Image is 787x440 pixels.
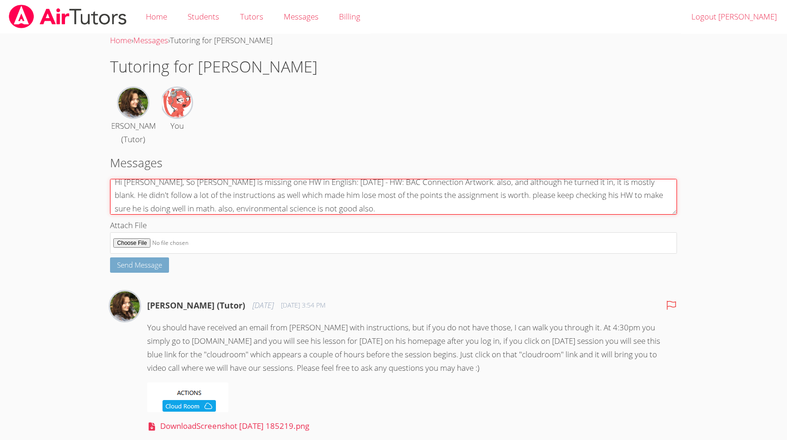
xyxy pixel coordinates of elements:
[118,88,148,118] img: Diana Carle
[170,35,273,46] span: Tutoring for [PERSON_NAME]
[110,232,676,254] input: Attach File
[162,88,192,118] img: Yuliya Shekhtman
[110,179,676,215] textarea: Hi [PERSON_NAME], So [PERSON_NAME] is missing one HW in English: [DATE] - HW: BAC Connection Artw...
[284,11,319,22] span: Messages
[117,260,162,269] span: Send Message
[147,382,228,412] img: Screenshot 2025-09-04 185219.png
[147,420,676,433] a: DownloadScreenshot [DATE] 185219.png
[147,321,676,375] p: You should have received an email from [PERSON_NAME] with instructions, but if you do not have th...
[110,291,140,321] img: Diana Carle
[253,299,273,312] span: [DATE]
[8,5,128,28] img: airtutors_banner-c4298cdbf04f3fff15de1276eac7730deb9818008684d7c2e4769d2f7ddbe033.png
[281,301,325,310] span: [DATE] 3:54 PM
[170,119,184,133] div: You
[147,299,245,312] h4: [PERSON_NAME] (Tutor)
[110,154,676,171] h2: Messages
[104,119,163,146] div: [PERSON_NAME] (Tutor)
[110,34,676,47] div: › ›
[110,257,169,273] button: Send Message
[110,35,131,46] a: Home
[110,220,147,230] span: Attach File
[133,35,168,46] a: Messages
[160,420,309,433] span: Download Screenshot [DATE] 185219.png
[110,55,676,79] h1: Tutoring for [PERSON_NAME]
